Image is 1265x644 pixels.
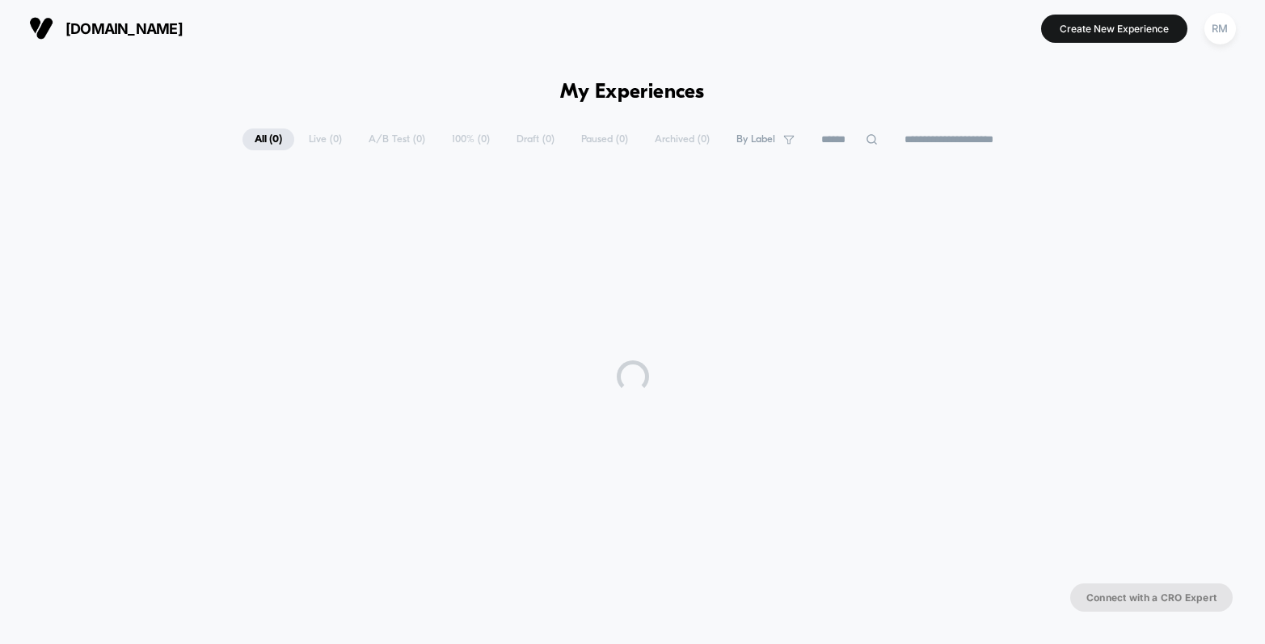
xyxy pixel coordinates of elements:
[1041,15,1187,43] button: Create New Experience
[560,81,705,104] h1: My Experiences
[1204,13,1236,44] div: RM
[1200,12,1241,45] button: RM
[24,15,188,41] button: [DOMAIN_NAME]
[242,128,294,150] span: All ( 0 )
[736,133,775,145] span: By Label
[65,20,183,37] span: [DOMAIN_NAME]
[29,16,53,40] img: Visually logo
[1070,583,1233,612] button: Connect with a CRO Expert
